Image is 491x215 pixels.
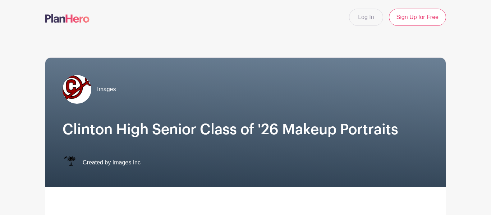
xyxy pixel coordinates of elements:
[63,121,428,138] h1: Clinton High Senior Class of '26 Makeup Portraits
[63,75,91,104] img: clinton.png
[97,85,116,94] span: Images
[83,158,141,167] span: Created by Images Inc
[389,9,446,26] a: Sign Up for Free
[63,155,77,170] img: IMAGES%20logo%20transparenT%20PNG%20s.png
[349,9,383,26] a: Log In
[45,14,90,23] img: logo-507f7623f17ff9eddc593b1ce0a138ce2505c220e1c5a4e2b4648c50719b7d32.svg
